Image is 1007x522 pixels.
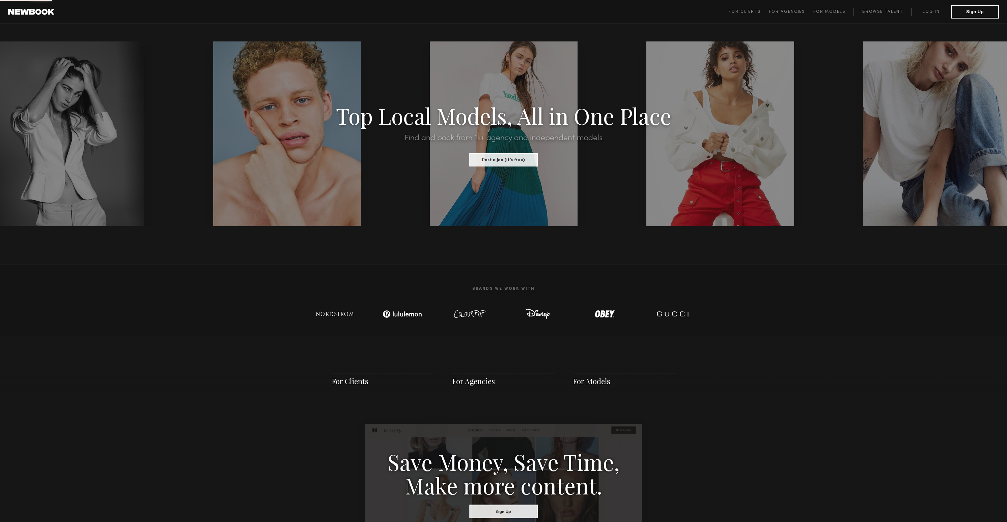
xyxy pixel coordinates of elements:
a: For Clients [332,376,368,386]
span: For Agencies [769,10,805,14]
h3: Save Money, Save Time, Make more content. [387,450,620,497]
img: logo-colour-pop.svg [448,307,492,321]
button: Post a Job (it’s free) [469,153,538,166]
h1: Top Local Models, All in One Place [76,105,931,126]
img: logo-obey.svg [583,307,627,321]
a: For Agencies [769,8,813,16]
img: logo-disney.svg [515,307,559,321]
a: For Models [813,8,854,16]
a: For Clients [729,8,769,16]
span: For Clients [729,10,761,14]
a: For Models [573,376,610,386]
a: For Agencies [452,376,495,386]
a: Post a Job (it’s free) [469,155,538,163]
img: logo-nordstrom.svg [311,307,359,321]
img: logo-gucci.svg [650,307,694,321]
span: For Models [813,10,845,14]
img: logo-lulu.svg [379,307,426,321]
h2: Brands We Work With [301,278,706,299]
button: Sign Up [951,5,999,19]
a: Log in [911,8,951,16]
button: Sign Up [469,504,538,518]
h2: Find and book from 1k+ agency and independent models [76,134,931,142]
a: Browse Talent [854,8,911,16]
